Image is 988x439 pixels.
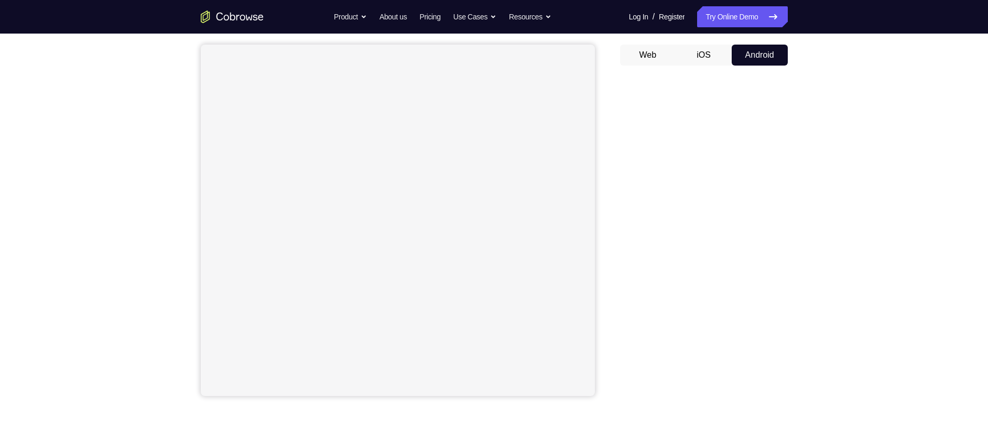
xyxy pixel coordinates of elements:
button: iOS [676,45,732,66]
button: Web [620,45,676,66]
a: About us [379,6,407,27]
span: / [653,10,655,23]
a: Register [659,6,685,27]
button: Resources [509,6,551,27]
button: Use Cases [453,6,496,27]
a: Try Online Demo [697,6,787,27]
button: Product [334,6,367,27]
a: Go to the home page [201,10,264,23]
iframe: Agent [201,45,595,396]
a: Pricing [419,6,440,27]
button: Android [732,45,788,66]
a: Log In [629,6,648,27]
